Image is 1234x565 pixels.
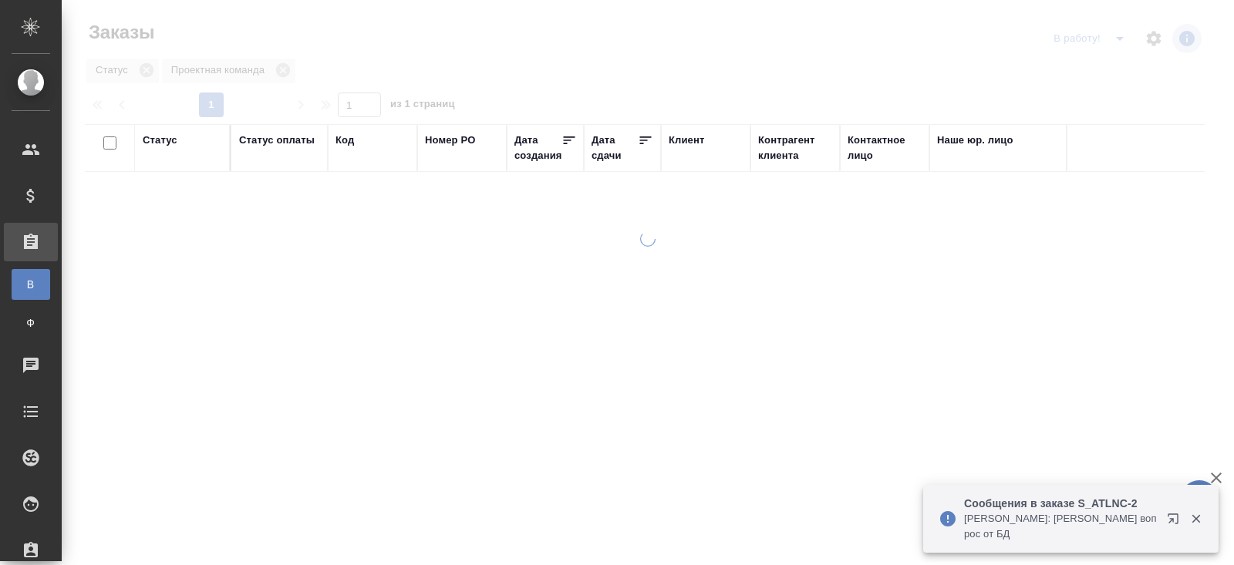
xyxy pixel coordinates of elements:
[514,133,561,163] div: Дата создания
[143,133,177,148] div: Статус
[758,133,832,163] div: Контрагент клиента
[964,496,1157,511] p: Сообщения в заказе S_ATLNC-2
[964,511,1157,542] p: [PERSON_NAME]: [PERSON_NAME] вопрос от БД
[335,133,354,148] div: Код
[19,277,42,292] span: В
[592,133,638,163] div: Дата сдачи
[937,133,1013,148] div: Наше юр. лицо
[12,269,50,300] a: В
[425,133,475,148] div: Номер PO
[12,308,50,338] a: Ф
[669,133,704,148] div: Клиент
[1180,480,1219,519] button: 🙏
[1180,512,1212,526] button: Закрыть
[848,133,922,163] div: Контактное лицо
[239,133,315,148] div: Статус оплаты
[1158,503,1195,540] button: Открыть в новой вкладке
[19,315,42,331] span: Ф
